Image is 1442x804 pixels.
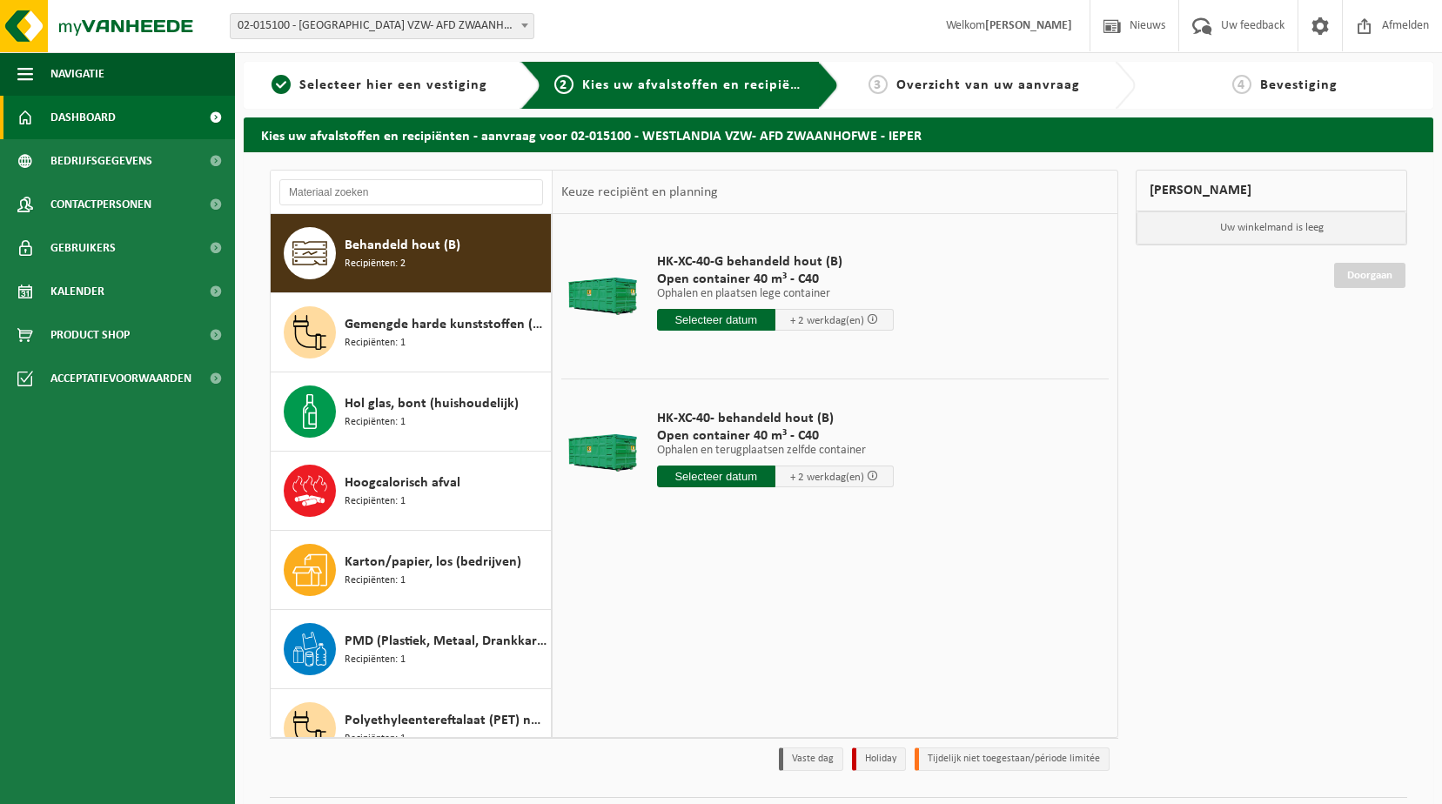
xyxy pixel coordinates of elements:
span: Dashboard [50,96,116,139]
span: Behandeld hout (B) [345,235,460,256]
span: Navigatie [50,52,104,96]
span: Karton/papier, los (bedrijven) [345,552,521,573]
a: Doorgaan [1334,263,1405,288]
span: Gebruikers [50,226,116,270]
input: Materiaal zoeken [279,179,543,205]
span: Recipiënten: 2 [345,256,406,272]
span: Open container 40 m³ - C40 [657,427,894,445]
span: Selecteer hier een vestiging [299,78,487,92]
span: 02-015100 - WESTLANDIA VZW- AFD ZWAANHOFWE - IEPER [230,13,534,39]
span: 1 [272,75,291,94]
button: Behandeld hout (B) Recipiënten: 2 [271,214,552,293]
span: Recipiënten: 1 [345,335,406,352]
span: Recipiënten: 1 [345,573,406,589]
span: Hol glas, bont (huishoudelijk) [345,393,519,414]
span: Product Shop [50,313,130,357]
span: 2 [554,75,573,94]
span: Overzicht van uw aanvraag [896,78,1080,92]
span: Polyethyleentereftalaat (PET) naturel [345,710,547,731]
span: PMD (Plastiek, Metaal, Drankkartons) (bedrijven) [345,631,547,652]
span: HK-XC-40-G behandeld hout (B) [657,253,894,271]
span: + 2 werkdag(en) [790,315,864,326]
span: HK-XC-40- behandeld hout (B) [657,410,894,427]
li: Vaste dag [779,747,843,771]
span: Acceptatievoorwaarden [50,357,191,400]
span: Recipiënten: 1 [345,731,406,747]
div: [PERSON_NAME] [1136,170,1407,211]
span: + 2 werkdag(en) [790,472,864,483]
span: Kies uw afvalstoffen en recipiënten [582,78,822,92]
span: 02-015100 - WESTLANDIA VZW- AFD ZWAANHOFWE - IEPER [231,14,533,38]
li: Holiday [852,747,906,771]
input: Selecteer datum [657,466,775,487]
span: 4 [1232,75,1251,94]
span: Hoogcalorisch afval [345,472,460,493]
span: Bevestiging [1260,78,1338,92]
strong: [PERSON_NAME] [985,19,1072,32]
span: Open container 40 m³ - C40 [657,271,894,288]
a: 1Selecteer hier een vestiging [252,75,506,96]
h2: Kies uw afvalstoffen en recipiënten - aanvraag voor 02-015100 - WESTLANDIA VZW- AFD ZWAANHOFWE - ... [244,117,1433,151]
button: Polyethyleentereftalaat (PET) naturel Recipiënten: 1 [271,689,552,768]
span: Contactpersonen [50,183,151,226]
button: Gemengde harde kunststoffen (PE, PP en PVC), recycleerbaar (industrieel) Recipiënten: 1 [271,293,552,372]
span: Kalender [50,270,104,313]
span: Bedrijfsgegevens [50,139,152,183]
button: PMD (Plastiek, Metaal, Drankkartons) (bedrijven) Recipiënten: 1 [271,610,552,689]
button: Hoogcalorisch afval Recipiënten: 1 [271,452,552,531]
span: Recipiënten: 1 [345,414,406,431]
li: Tijdelijk niet toegestaan/période limitée [915,747,1110,771]
button: Hol glas, bont (huishoudelijk) Recipiënten: 1 [271,372,552,452]
p: Uw winkelmand is leeg [1137,211,1406,245]
p: Ophalen en terugplaatsen zelfde container [657,445,894,457]
button: Karton/papier, los (bedrijven) Recipiënten: 1 [271,531,552,610]
p: Ophalen en plaatsen lege container [657,288,894,300]
span: Recipiënten: 1 [345,493,406,510]
span: Gemengde harde kunststoffen (PE, PP en PVC), recycleerbaar (industrieel) [345,314,547,335]
input: Selecteer datum [657,309,775,331]
span: 3 [869,75,888,94]
div: Keuze recipiënt en planning [553,171,727,214]
span: Recipiënten: 1 [345,652,406,668]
